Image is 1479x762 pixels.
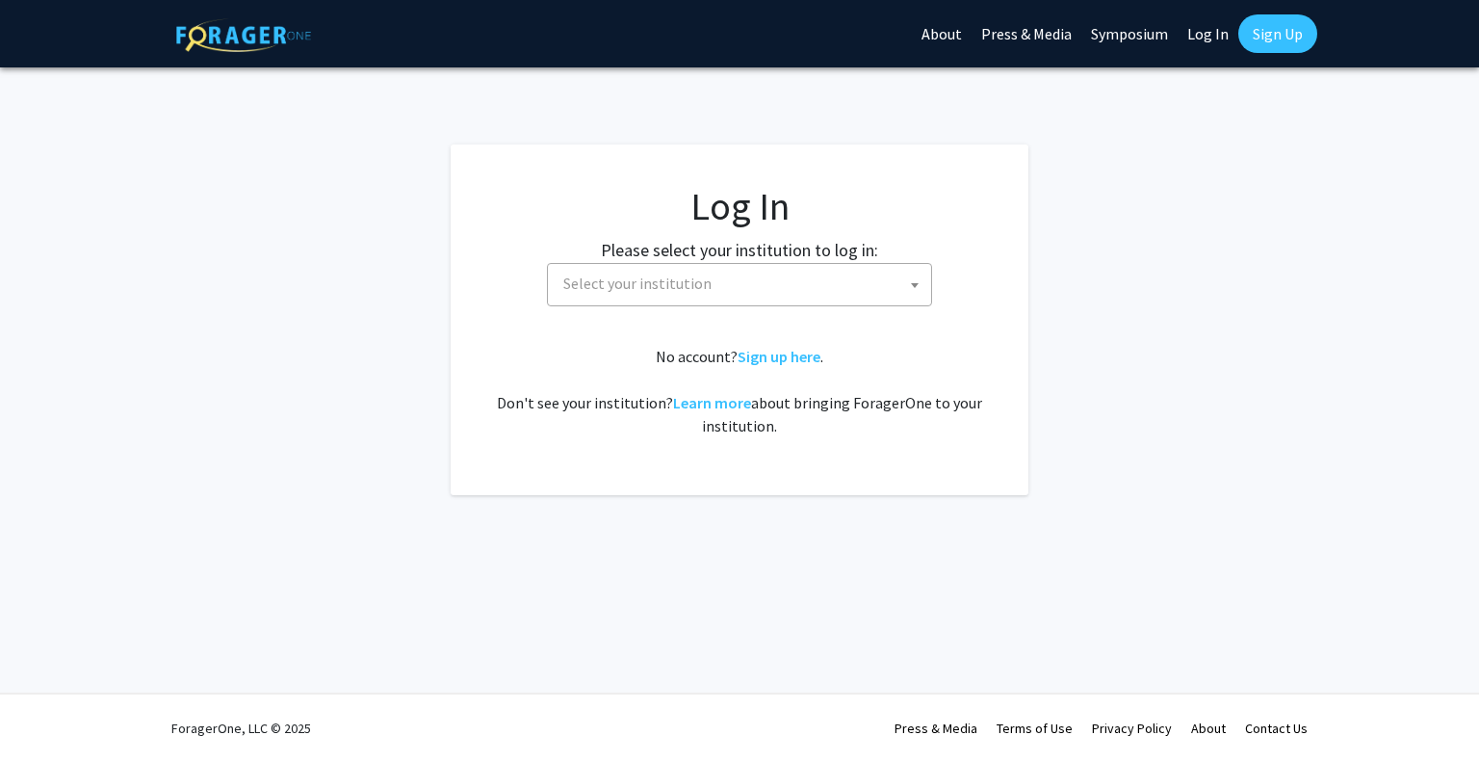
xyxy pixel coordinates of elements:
img: ForagerOne Logo [176,18,311,52]
a: Learn more about bringing ForagerOne to your institution [673,393,751,412]
h1: Log In [489,183,990,229]
a: Privacy Policy [1092,720,1172,737]
span: Select your institution [547,263,932,306]
a: Press & Media [895,720,977,737]
a: Contact Us [1245,720,1308,737]
a: About [1191,720,1226,737]
span: Select your institution [563,274,712,293]
span: Select your institution [556,264,931,303]
div: ForagerOne, LLC © 2025 [171,695,311,762]
label: Please select your institution to log in: [601,237,878,263]
a: Sign up here [738,347,820,366]
a: Sign Up [1238,14,1317,53]
div: No account? . Don't see your institution? about bringing ForagerOne to your institution. [489,345,990,437]
a: Terms of Use [997,720,1073,737]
